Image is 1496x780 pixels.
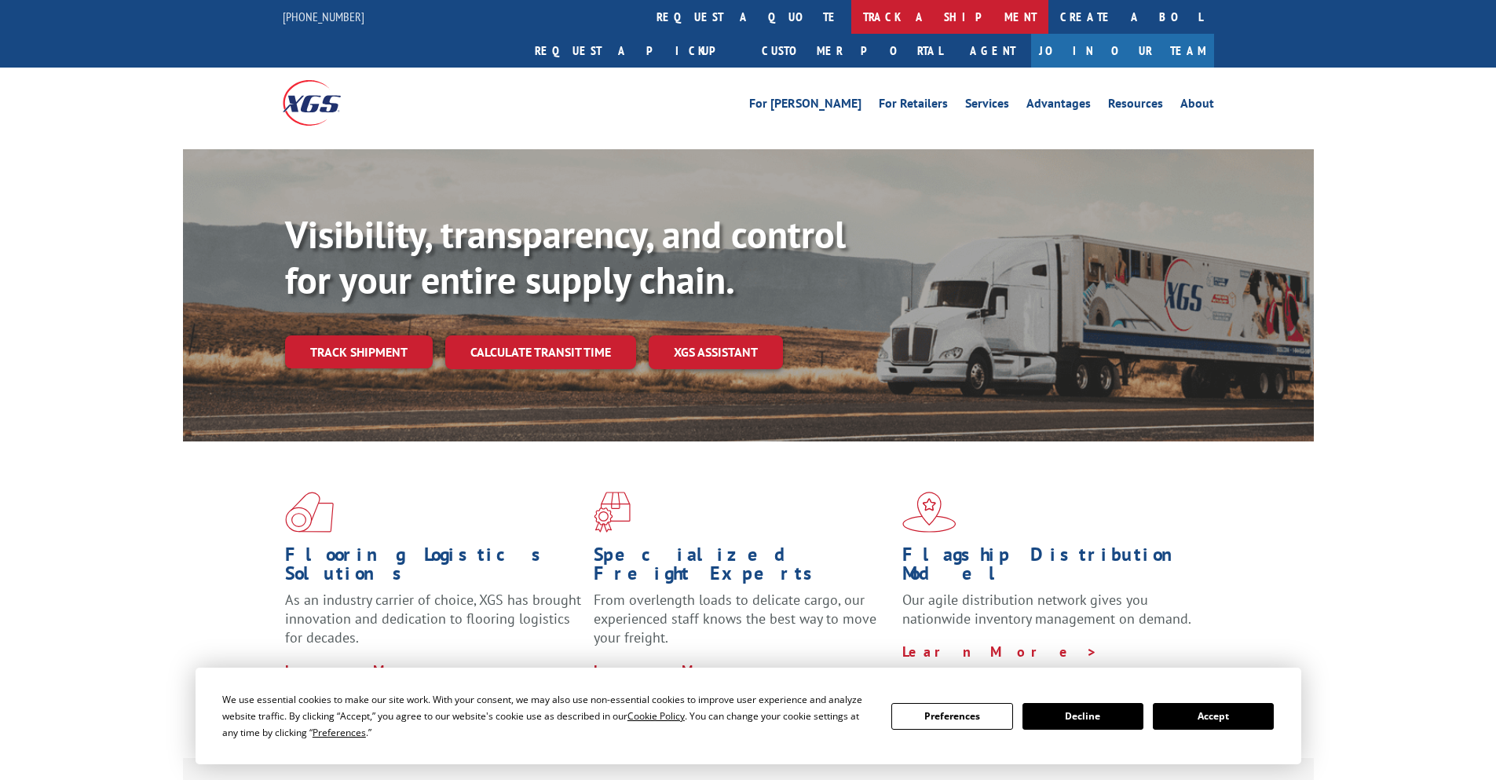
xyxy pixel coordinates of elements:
a: Agent [954,34,1031,68]
a: Join Our Team [1031,34,1214,68]
a: XGS ASSISTANT [649,335,783,369]
a: Learn More > [902,643,1098,661]
h1: Specialized Freight Experts [594,545,891,591]
a: Resources [1108,97,1163,115]
img: xgs-icon-flagship-distribution-model-red [902,492,956,533]
h1: Flooring Logistics Solutions [285,545,582,591]
h1: Flagship Distribution Model [902,545,1199,591]
div: We use essential cookies to make our site work. With your consent, we may also use non-essential ... [222,691,872,741]
button: Decline [1022,703,1143,730]
span: Cookie Policy [627,709,685,723]
button: Accept [1153,703,1274,730]
span: As an industry carrier of choice, XGS has brought innovation and dedication to flooring logistics... [285,591,581,646]
a: For Retailers [879,97,948,115]
b: Visibility, transparency, and control for your entire supply chain. [285,210,846,304]
a: Learn More > [285,661,481,679]
a: Services [965,97,1009,115]
img: xgs-icon-focused-on-flooring-red [594,492,631,533]
a: Request a pickup [523,34,750,68]
div: Cookie Consent Prompt [196,668,1301,764]
a: Advantages [1026,97,1091,115]
a: [PHONE_NUMBER] [283,9,364,24]
a: Track shipment [285,335,433,368]
p: From overlength loads to delicate cargo, our experienced staff knows the best way to move your fr... [594,591,891,661]
a: Calculate transit time [445,335,636,369]
img: xgs-icon-total-supply-chain-intelligence-red [285,492,334,533]
a: About [1180,97,1214,115]
span: Preferences [313,726,366,739]
button: Preferences [891,703,1012,730]
a: For [PERSON_NAME] [749,97,861,115]
a: Learn More > [594,661,789,679]
a: Customer Portal [750,34,954,68]
span: Our agile distribution network gives you nationwide inventory management on demand. [902,591,1191,628]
